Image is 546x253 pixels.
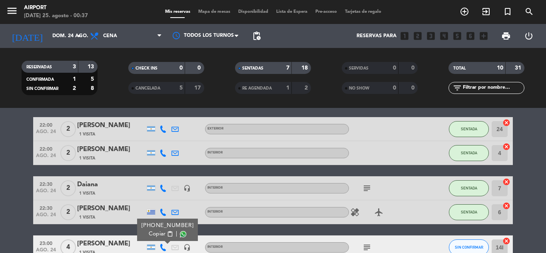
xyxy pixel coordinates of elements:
span: 2 [60,204,76,220]
span: NO SHOW [349,86,369,90]
span: CHECK INS [136,66,157,70]
span: RE AGENDADA [242,86,272,90]
span: Mis reservas [161,10,194,14]
span: SENTADA [461,127,477,131]
strong: 18 [301,65,309,71]
i: filter_list [452,83,462,93]
strong: 0 [393,65,396,71]
span: TOTAL [453,66,466,70]
span: RESERVADAS [26,65,52,69]
span: SENTADA [461,151,477,155]
strong: 2 [305,85,309,91]
span: 23:00 [36,238,56,247]
span: Mapa de mesas [194,10,234,14]
span: 1 Visita [79,214,95,221]
i: power_settings_new [524,31,534,41]
span: 1 Visita [79,131,95,137]
span: SENTADAS [242,66,263,70]
span: 2 [60,121,76,137]
i: search [524,7,534,16]
div: Daiana [77,179,145,190]
strong: 10 [497,65,503,71]
i: looks_3 [426,31,436,41]
span: CANCELADA [136,86,160,90]
span: 22:00 [36,120,56,129]
div: [PERSON_NAME] [77,120,145,131]
span: 1 Visita [79,155,95,161]
span: print [501,31,511,41]
div: Airport [24,4,88,12]
span: Pre-acceso [311,10,341,14]
strong: 0 [179,65,183,71]
i: turned_in_not [503,7,512,16]
span: 2 [60,180,76,196]
span: INTERIOR [207,151,223,154]
button: Copiarcontent_paste [149,230,173,238]
span: 1 Visita [79,190,95,197]
span: 22:00 [36,144,56,153]
div: [DATE] 25. agosto - 00:37 [24,12,88,20]
div: [PERSON_NAME] [77,203,145,214]
strong: 0 [393,85,396,91]
div: [PERSON_NAME] [77,239,145,249]
i: healing [350,207,360,217]
span: ago. 24 [36,153,56,162]
i: [DATE] [6,27,48,45]
span: Lista de Espera [272,10,311,14]
span: SERVIDAS [349,66,369,70]
span: INTERIOR [207,186,223,189]
span: EXTERIOR [207,127,223,130]
strong: 0 [411,65,416,71]
i: looks_6 [465,31,476,41]
span: ago. 24 [36,212,56,221]
span: SENTADA [461,210,477,214]
input: Filtrar por nombre... [462,84,524,92]
i: looks_one [399,31,410,41]
button: SENTADA [449,145,489,161]
i: headset_mic [183,244,191,251]
i: exit_to_app [481,7,491,16]
i: cancel [502,178,510,186]
i: cancel [502,202,510,210]
button: SENTADA [449,204,489,220]
span: CONFIRMADA [26,78,54,82]
button: menu [6,5,18,20]
span: Tarjetas de regalo [341,10,385,14]
strong: 5 [91,76,96,82]
i: looks_two [412,31,423,41]
span: SENTADA [461,186,477,190]
strong: 17 [194,85,202,91]
span: ago. 24 [36,188,56,197]
strong: 1 [286,85,289,91]
span: 22:30 [36,203,56,212]
span: Reservas para [357,33,397,39]
span: SIN CONFIRMAR [455,245,483,249]
span: | [176,230,177,238]
i: cancel [502,119,510,127]
i: add_circle_outline [460,7,469,16]
i: looks_5 [452,31,462,41]
strong: 5 [179,85,183,91]
span: 2 [60,145,76,161]
strong: 2 [73,86,76,91]
strong: 3 [73,64,76,70]
button: SENTADA [449,180,489,196]
span: 22:30 [36,179,56,188]
span: pending_actions [252,31,261,41]
i: subject [362,183,372,193]
span: SIN CONFIRMAR [26,87,58,91]
span: INTERIOR [207,245,223,249]
div: [PHONE_NUMBER] [141,221,194,230]
strong: 0 [411,85,416,91]
i: subject [362,243,372,252]
span: Disponibilidad [234,10,272,14]
div: [PERSON_NAME] [77,144,145,155]
i: headset_mic [183,185,191,192]
strong: 31 [515,65,523,71]
span: INTERIOR [207,210,223,213]
i: cancel [502,237,510,245]
i: arrow_drop_down [74,31,84,41]
strong: 13 [88,64,96,70]
strong: 7 [286,65,289,71]
i: menu [6,5,18,17]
